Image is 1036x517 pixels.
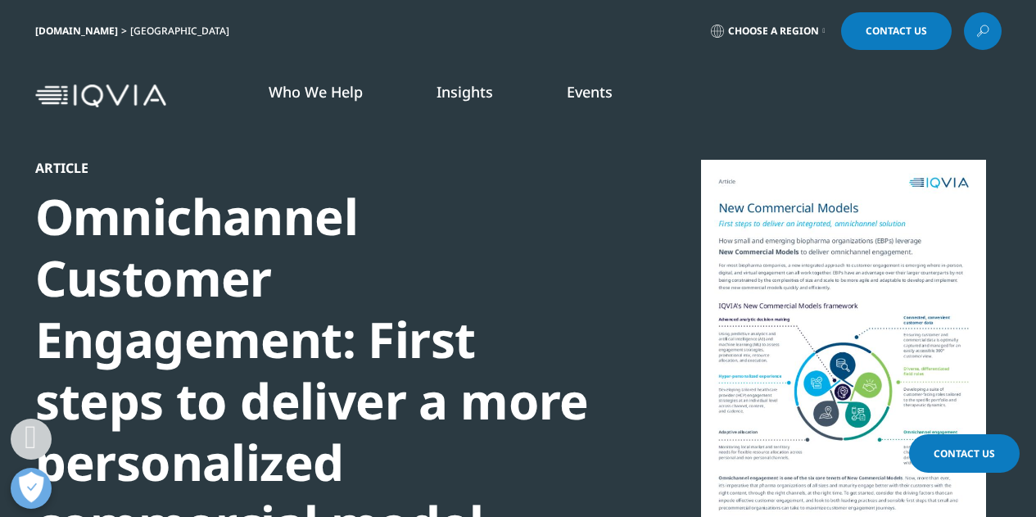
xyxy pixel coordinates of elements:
a: Events [567,82,613,102]
span: Contact Us [934,447,995,460]
a: Contact Us [841,12,952,50]
a: Insights [437,82,493,102]
a: Contact Us [909,434,1020,473]
a: [DOMAIN_NAME] [35,24,118,38]
span: Choose a Region [728,25,819,38]
div: [GEOGRAPHIC_DATA] [130,25,236,38]
button: Open Preferences [11,468,52,509]
a: Who We Help [269,82,363,102]
span: Contact Us [866,26,927,36]
img: IQVIA Healthcare Information Technology and Pharma Clinical Research Company [35,84,166,108]
nav: Primary [173,57,1002,134]
div: Article [35,160,597,176]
